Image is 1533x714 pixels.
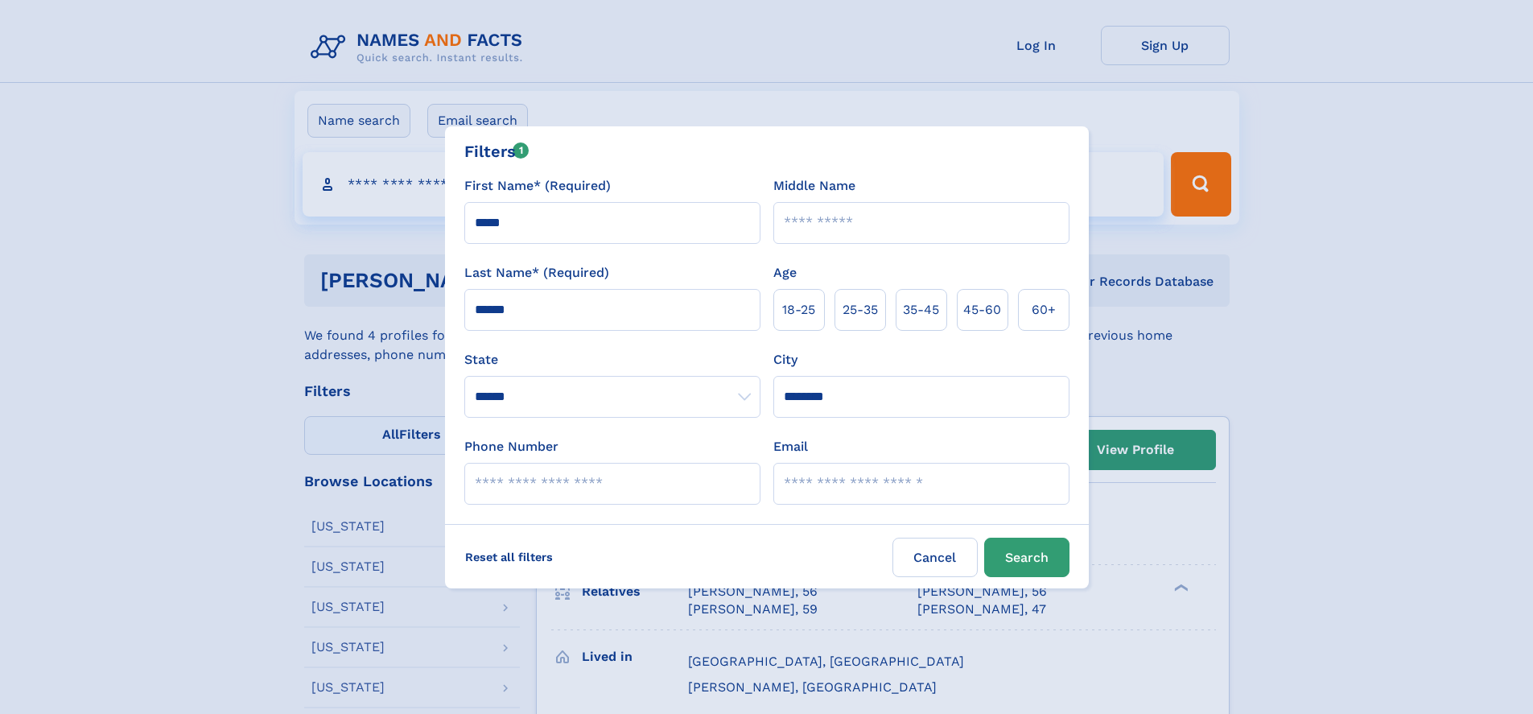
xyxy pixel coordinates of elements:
[903,300,939,320] span: 35‑45
[782,300,815,320] span: 18‑25
[464,437,558,456] label: Phone Number
[464,139,530,163] div: Filters
[843,300,878,320] span: 25‑35
[464,176,611,196] label: First Name* (Required)
[773,263,797,283] label: Age
[1032,300,1056,320] span: 60+
[455,538,563,576] label: Reset all filters
[984,538,1069,577] button: Search
[464,263,609,283] label: Last Name* (Required)
[773,176,855,196] label: Middle Name
[773,350,797,369] label: City
[464,350,760,369] label: State
[963,300,1001,320] span: 45‑60
[773,437,808,456] label: Email
[892,538,978,577] label: Cancel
